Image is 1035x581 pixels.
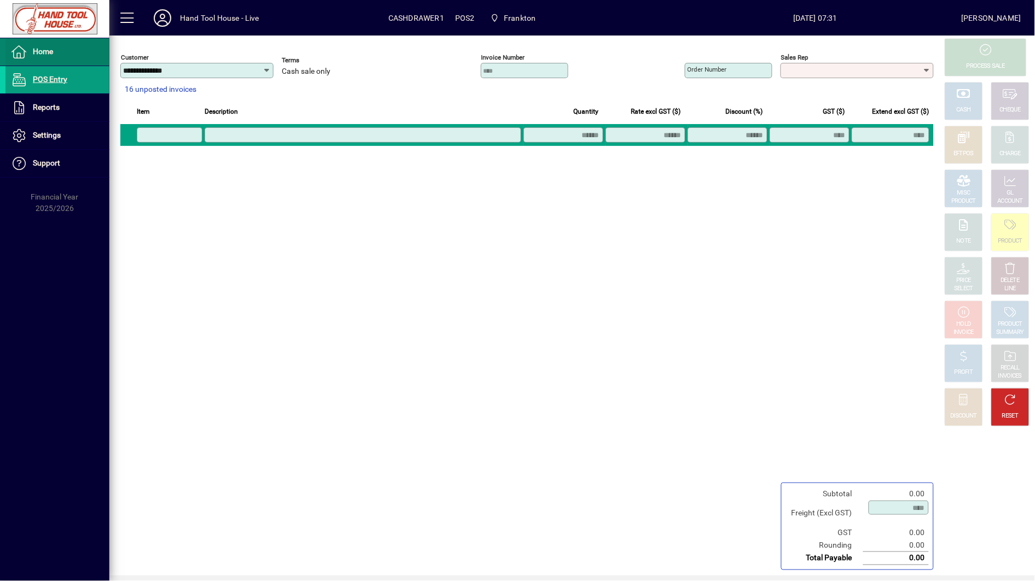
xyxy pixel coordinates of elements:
[786,500,863,526] td: Freight (Excl GST)
[688,66,727,73] mat-label: Order number
[786,488,863,500] td: Subtotal
[5,150,109,177] a: Support
[957,237,971,245] div: NOTE
[5,122,109,149] a: Settings
[863,552,929,565] td: 0.00
[873,105,929,118] span: Extend excl GST ($)
[33,103,60,111] span: Reports
[998,237,1022,245] div: PRODUCT
[863,539,929,552] td: 0.00
[954,150,974,158] div: EFTPOS
[726,105,763,118] span: Discount (%)
[33,47,53,56] span: Home
[957,106,971,114] div: CASH
[953,328,974,337] div: INVOICE
[1001,364,1020,372] div: RECALL
[120,80,201,99] button: 16 unposted invoices
[951,412,977,420] div: DISCOUNT
[5,94,109,121] a: Reports
[125,84,196,95] span: 16 unposted invoices
[998,320,1022,328] div: PRODUCT
[998,197,1023,206] div: ACCOUNT
[823,105,845,118] span: GST ($)
[1001,277,1020,285] div: DELETE
[205,105,238,118] span: Description
[388,9,444,27] span: CASHDRAWER1
[121,54,149,61] mat-label: Customer
[33,131,61,139] span: Settings
[957,189,970,197] div: MISC
[955,368,973,377] div: PROFIT
[5,38,109,66] a: Home
[957,277,972,285] div: PRICE
[33,75,67,84] span: POS Entry
[967,62,1005,71] div: PROCESS SALE
[574,105,599,118] span: Quantity
[955,285,974,293] div: SELECT
[486,8,540,28] span: Frankton
[998,372,1022,380] div: INVOICES
[481,54,525,61] mat-label: Invoice number
[1000,150,1021,158] div: CHARGE
[631,105,681,118] span: Rate excl GST ($)
[1007,189,1014,197] div: GL
[786,539,863,552] td: Rounding
[786,526,863,539] td: GST
[962,9,1021,27] div: [PERSON_NAME]
[1005,285,1016,293] div: LINE
[33,159,60,167] span: Support
[997,328,1024,337] div: SUMMARY
[863,526,929,539] td: 0.00
[1002,412,1019,420] div: RESET
[145,8,180,28] button: Profile
[180,9,259,27] div: Hand Tool House - Live
[863,488,929,500] td: 0.00
[670,9,962,27] span: [DATE] 07:31
[282,67,330,76] span: Cash sale only
[786,552,863,565] td: Total Payable
[504,9,536,27] span: Frankton
[137,105,150,118] span: Item
[781,54,809,61] mat-label: Sales rep
[455,9,475,27] span: POS2
[282,57,347,64] span: Terms
[951,197,976,206] div: PRODUCT
[1000,106,1021,114] div: CHEQUE
[957,320,971,328] div: HOLD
